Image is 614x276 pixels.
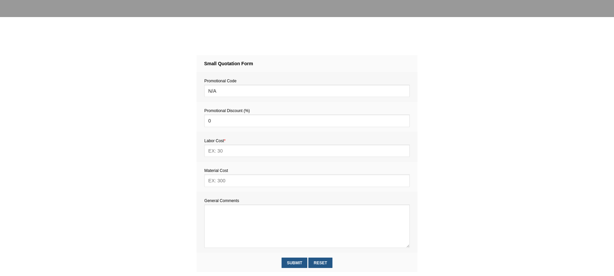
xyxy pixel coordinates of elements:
strong: Small Quotation Form [204,61,253,66]
span: Material Cost [204,168,228,173]
input: EX: 300 [204,174,409,187]
span: Labor Cost [204,139,225,143]
span: General Comments [204,198,239,203]
input: Submit [282,258,307,268]
span: Promotional Code [204,79,236,83]
input: Reset [308,258,332,268]
input: EX: 30 [204,145,409,157]
span: Promotional Discount (%) [204,108,250,113]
